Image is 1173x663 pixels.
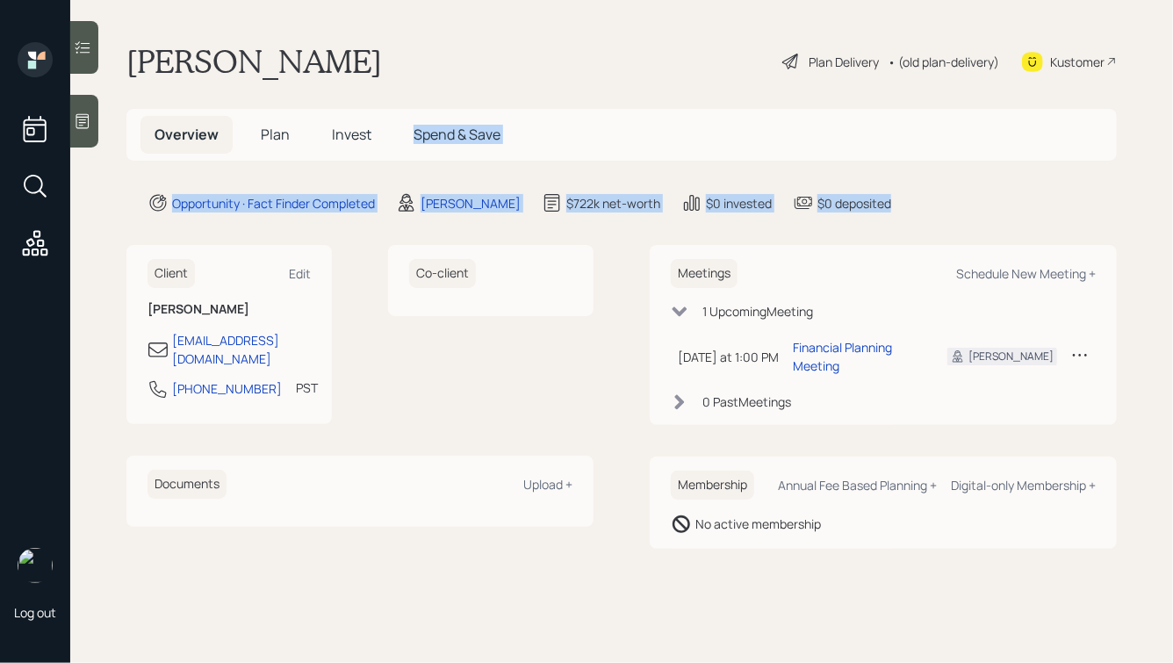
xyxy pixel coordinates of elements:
[702,302,813,321] div: 1 Upcoming Meeting
[172,379,282,398] div: [PHONE_NUMBER]
[414,125,500,144] span: Spend & Save
[289,265,311,282] div: Edit
[155,125,219,144] span: Overview
[671,259,738,288] h6: Meetings
[261,125,290,144] span: Plan
[671,471,754,500] h6: Membership
[523,476,572,493] div: Upload +
[18,548,53,583] img: hunter_neumayer.jpg
[695,515,821,533] div: No active membership
[296,378,318,397] div: PST
[706,194,772,213] div: $0 invested
[148,470,227,499] h6: Documents
[172,194,375,213] div: Opportunity · Fact Finder Completed
[172,331,311,368] div: [EMAIL_ADDRESS][DOMAIN_NAME]
[951,477,1096,494] div: Digital-only Membership +
[566,194,660,213] div: $722k net-worth
[14,604,56,621] div: Log out
[702,393,791,411] div: 0 Past Meeting s
[1050,53,1105,71] div: Kustomer
[409,259,476,288] h6: Co-client
[809,53,879,71] div: Plan Delivery
[793,338,919,375] div: Financial Planning Meeting
[888,53,999,71] div: • (old plan-delivery)
[126,42,382,81] h1: [PERSON_NAME]
[148,259,195,288] h6: Client
[421,194,521,213] div: [PERSON_NAME]
[817,194,891,213] div: $0 deposited
[678,348,779,366] div: [DATE] at 1:00 PM
[968,349,1054,364] div: [PERSON_NAME]
[148,302,311,317] h6: [PERSON_NAME]
[332,125,371,144] span: Invest
[956,265,1096,282] div: Schedule New Meeting +
[778,477,937,494] div: Annual Fee Based Planning +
